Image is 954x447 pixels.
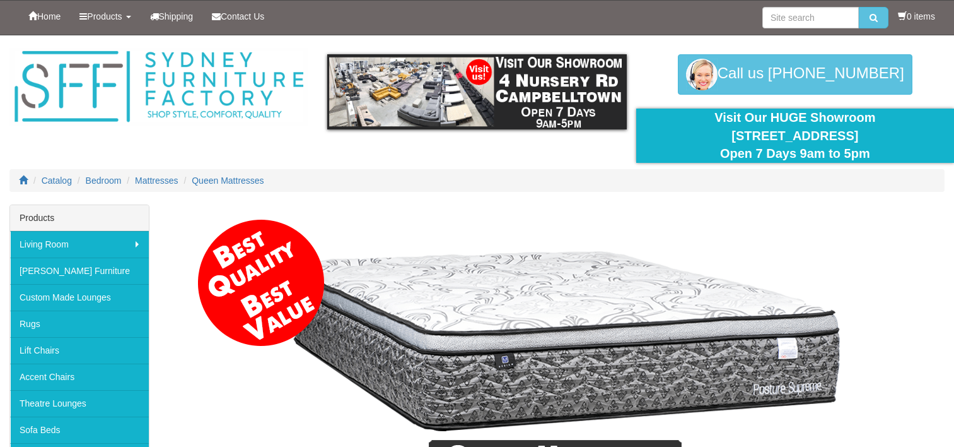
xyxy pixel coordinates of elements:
[9,48,308,126] img: Sydney Furniture Factory
[19,1,70,32] a: Home
[10,417,149,443] a: Sofa Beds
[10,231,149,258] a: Living Room
[37,11,61,21] span: Home
[141,1,203,32] a: Shipping
[70,1,140,32] a: Products
[135,176,178,186] a: Mattresses
[10,364,149,390] a: Accent Chairs
[10,311,149,337] a: Rugs
[10,258,149,284] a: [PERSON_NAME] Furniture
[221,11,264,21] span: Contact Us
[192,176,264,186] a: Queen Mattresses
[10,205,149,231] div: Products
[10,284,149,311] a: Custom Made Lounges
[202,1,274,32] a: Contact Us
[10,337,149,364] a: Lift Chairs
[327,54,626,129] img: showroom.gif
[87,11,122,21] span: Products
[762,7,859,28] input: Site search
[646,109,945,163] div: Visit Our HUGE Showroom [STREET_ADDRESS] Open 7 Days 9am to 5pm
[898,10,935,23] li: 0 items
[10,390,149,417] a: Theatre Lounges
[42,176,72,186] a: Catalog
[159,11,194,21] span: Shipping
[86,176,122,186] a: Bedroom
